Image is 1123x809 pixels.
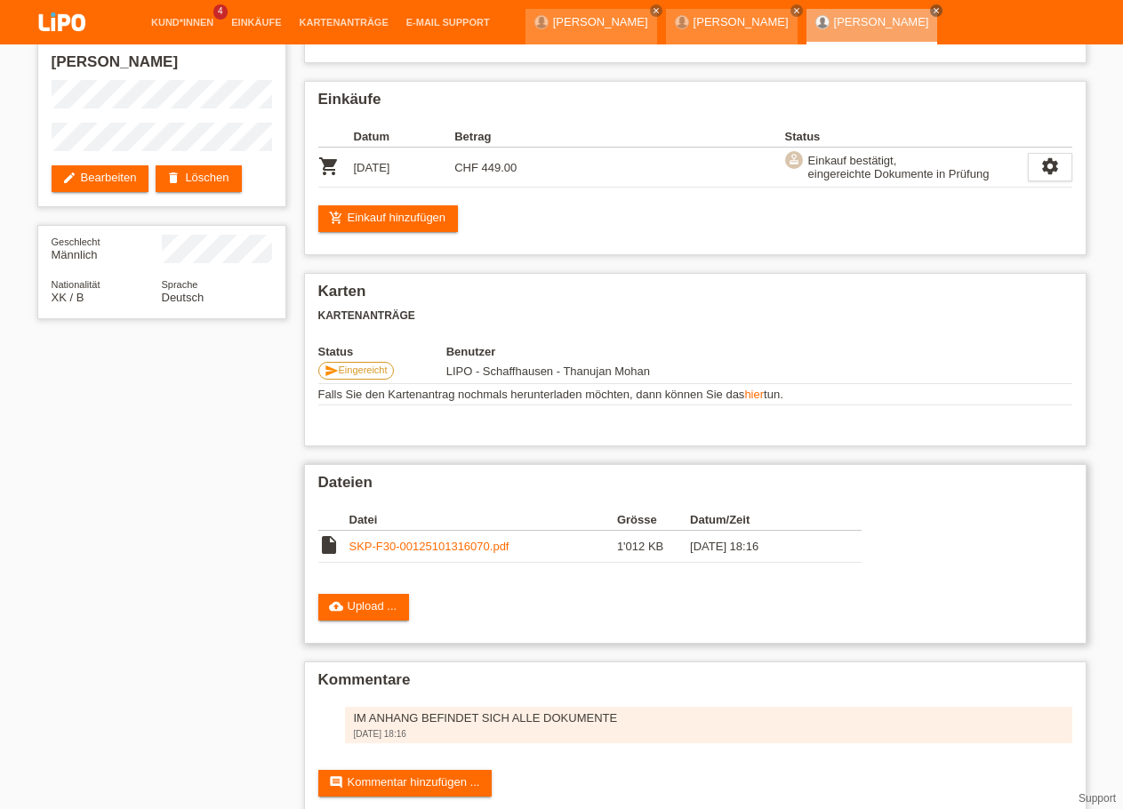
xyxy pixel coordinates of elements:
span: Eingereicht [339,364,388,375]
a: [PERSON_NAME] [553,15,648,28]
a: Einkäufe [222,17,290,28]
i: close [792,6,801,15]
th: Benutzer [446,345,748,358]
th: Datei [349,509,617,531]
span: Sprache [162,279,198,290]
a: Kund*innen [142,17,222,28]
span: Deutsch [162,291,205,304]
div: IM ANHANG BEFINDET SICH ALLE DOKUMENTE [354,711,1063,725]
a: close [930,4,943,17]
a: close [650,4,662,17]
h3: Kartenanträge [318,309,1072,323]
h2: Kommentare [318,671,1072,698]
a: editBearbeiten [52,165,149,192]
td: [DATE] [354,148,455,188]
a: close [790,4,803,17]
th: Status [318,345,446,358]
a: LIPO pay [18,36,107,50]
h2: Karten [318,283,1072,309]
div: [DATE] 18:16 [354,729,1063,739]
i: send [325,364,339,378]
a: E-Mail Support [397,17,499,28]
td: [DATE] 18:16 [690,531,836,563]
i: add_shopping_cart [329,211,343,225]
a: cloud_uploadUpload ... [318,594,410,621]
a: Kartenanträge [291,17,397,28]
span: Nationalität [52,279,100,290]
i: close [652,6,661,15]
th: Grösse [617,509,690,531]
a: [PERSON_NAME] [834,15,929,28]
i: edit [62,171,76,185]
i: settings [1040,156,1060,176]
i: insert_drive_file [318,534,340,556]
a: add_shopping_cartEinkauf hinzufügen [318,205,459,232]
i: comment [329,775,343,789]
span: 13.10.2025 [446,364,650,378]
th: Datum [354,126,455,148]
a: commentKommentar hinzufügen ... [318,770,493,797]
h2: [PERSON_NAME] [52,53,272,80]
td: 1'012 KB [617,531,690,563]
a: Support [1079,792,1116,805]
td: CHF 449.00 [454,148,556,188]
th: Datum/Zeit [690,509,836,531]
a: hier [744,388,764,401]
span: Geschlecht [52,236,100,247]
th: Betrag [454,126,556,148]
a: SKP-F30-00125101316070.pdf [349,540,509,553]
i: approval [788,153,800,165]
h2: Einkäufe [318,91,1072,117]
div: Einkauf bestätigt, eingereichte Dokumente in Prüfung [803,151,990,183]
i: cloud_upload [329,599,343,613]
a: [PERSON_NAME] [694,15,789,28]
th: Status [785,126,1028,148]
i: POSP00028655 [318,156,340,177]
i: delete [166,171,180,185]
span: 4 [213,4,228,20]
h2: Dateien [318,474,1072,501]
div: Männlich [52,235,162,261]
td: Falls Sie den Kartenantrag nochmals herunterladen möchten, dann können Sie das tun. [318,384,1072,405]
i: close [932,6,941,15]
a: deleteLöschen [156,165,241,192]
span: Kosovo / B / 01.07.2020 [52,291,84,304]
